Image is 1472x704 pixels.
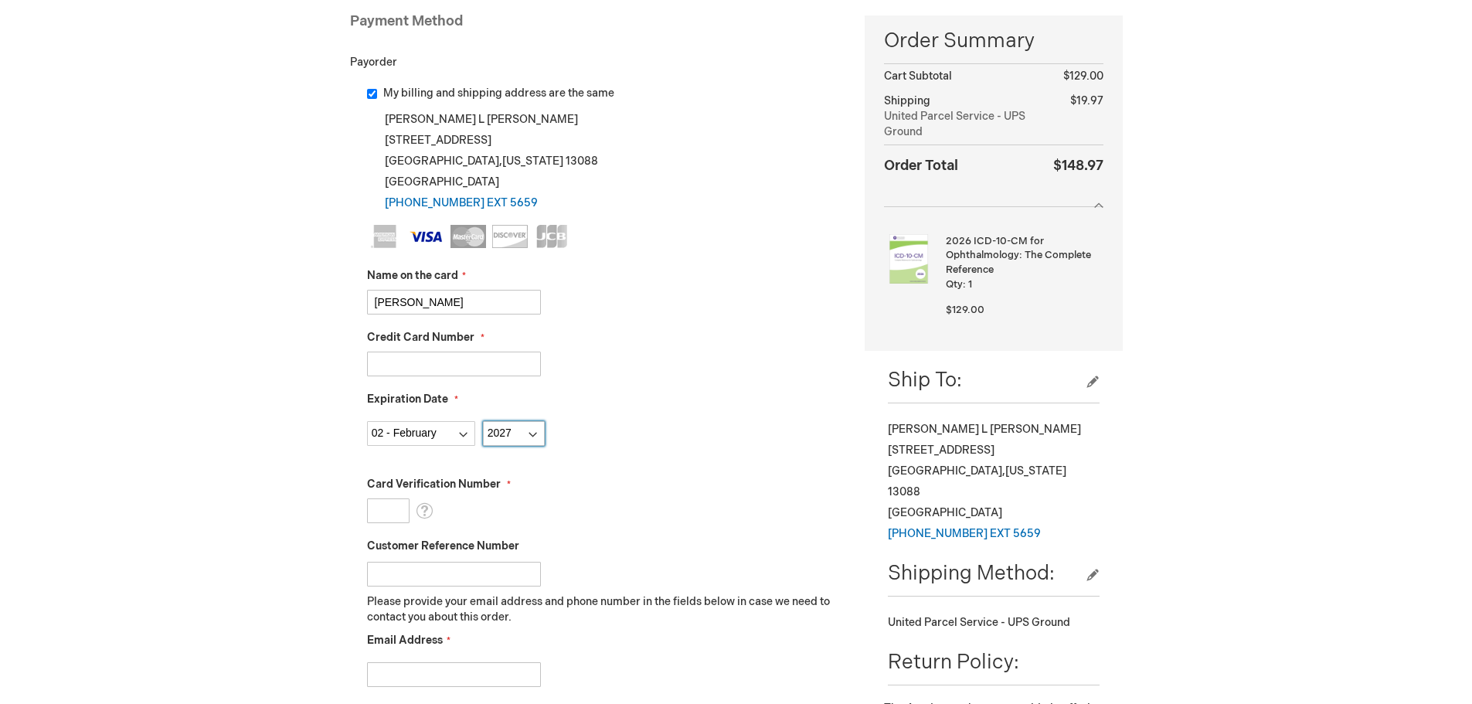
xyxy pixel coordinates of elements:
img: Discover [492,225,528,248]
span: United Parcel Service - UPS Ground [888,616,1070,629]
img: Visa [409,225,444,248]
span: 1 [968,278,972,291]
div: Payment Method [350,12,842,39]
span: Card Verification Number [367,478,501,491]
th: Cart Subtotal [884,64,1052,90]
span: Payorder [350,56,397,69]
p: Please provide your email address and phone number in the fields below in case we need to contact... [367,594,842,625]
span: $129.00 [1063,70,1103,83]
input: Card Verification Number [367,498,410,523]
span: Credit Card Number [367,331,474,344]
span: United Parcel Service - UPS Ground [884,109,1052,140]
span: $148.97 [1053,158,1103,174]
span: $129.00 [946,304,984,316]
input: Credit Card Number [367,352,541,376]
img: JCB [534,225,569,248]
span: Qty [946,278,963,291]
span: Expiration Date [367,393,448,406]
span: Ship To: [888,369,962,393]
span: Customer Reference Number [367,539,519,553]
span: [US_STATE] [502,155,563,168]
strong: Order Total [884,154,958,176]
img: 2026 ICD-10-CM for Ophthalmology: The Complete Reference [884,234,933,284]
span: $19.97 [1070,94,1103,107]
span: Order Summary [884,27,1103,63]
span: Email Address [367,634,443,647]
div: [PERSON_NAME] L [PERSON_NAME] [STREET_ADDRESS] [GEOGRAPHIC_DATA] , 13088 [GEOGRAPHIC_DATA] [367,109,842,213]
span: Shipping Method: [888,562,1055,586]
img: American Express [367,225,403,248]
div: [PERSON_NAME] L [PERSON_NAME] [STREET_ADDRESS] [GEOGRAPHIC_DATA] , 13088 [GEOGRAPHIC_DATA] [888,419,1099,544]
span: My billing and shipping address are the same [383,87,614,100]
strong: 2026 ICD-10-CM for Ophthalmology: The Complete Reference [946,234,1099,277]
span: Name on the card [367,269,458,282]
span: Shipping [884,94,930,107]
a: [PHONE_NUMBER] EXT 5659 [385,196,538,209]
a: [PHONE_NUMBER] EXT 5659 [888,527,1041,540]
img: MasterCard [450,225,486,248]
span: Return Policy: [888,651,1019,675]
span: [US_STATE] [1005,464,1066,478]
